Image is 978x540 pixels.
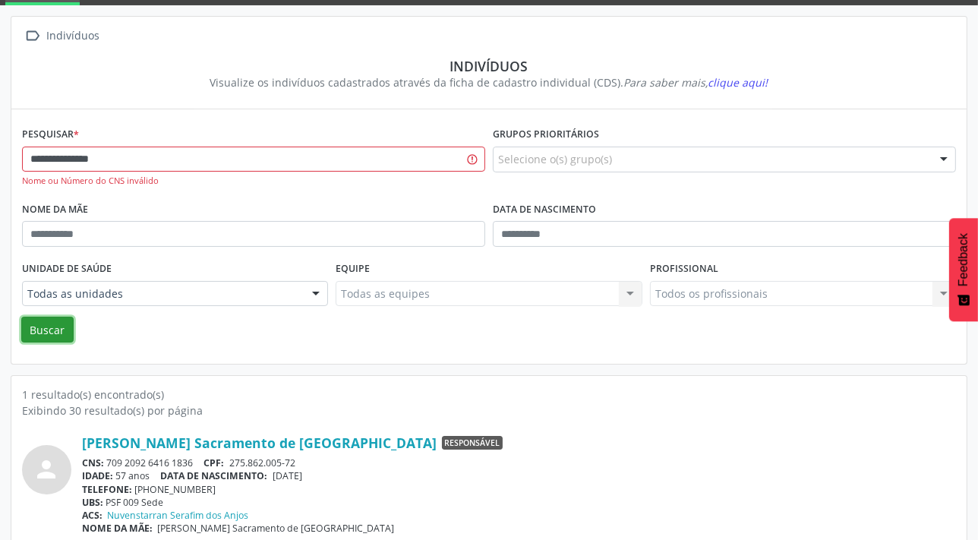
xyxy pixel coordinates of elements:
[204,456,225,469] span: CPF:
[44,25,103,47] div: Indivíduos
[158,522,395,535] span: [PERSON_NAME] Sacramento de [GEOGRAPHIC_DATA]
[22,198,88,222] label: Nome da mãe
[336,257,370,281] label: Equipe
[27,286,297,302] span: Todas as unidades
[33,58,945,74] div: Indivíduos
[82,509,103,522] span: ACS:
[22,257,112,281] label: Unidade de saúde
[82,456,956,469] div: 709 2092 6416 1836
[22,123,79,147] label: Pesquisar
[82,496,103,509] span: UBS:
[493,198,596,222] label: Data de nascimento
[498,151,612,167] span: Selecione o(s) grupo(s)
[161,469,268,482] span: DATA DE NASCIMENTO:
[82,522,153,535] span: NOME DA MÃE:
[33,74,945,90] div: Visualize os indivíduos cadastrados através da ficha de cadastro individual (CDS).
[82,496,956,509] div: PSF 009 Sede
[33,456,61,483] i: person
[82,483,132,496] span: TELEFONE:
[82,434,437,451] a: [PERSON_NAME] Sacramento de [GEOGRAPHIC_DATA]
[949,218,978,321] button: Feedback - Mostrar pesquisa
[108,509,249,522] a: Nuvenstarran Serafim dos Anjos
[22,403,956,418] div: Exibindo 30 resultado(s) por página
[82,469,956,482] div: 57 anos
[82,483,956,496] div: [PHONE_NUMBER]
[229,456,295,469] span: 275.862.005-72
[273,469,302,482] span: [DATE]
[82,469,113,482] span: IDADE:
[650,257,718,281] label: Profissional
[22,25,44,47] i: 
[22,387,956,403] div: 1 resultado(s) encontrado(s)
[442,436,503,450] span: Responsável
[624,75,768,90] i: Para saber mais,
[708,75,768,90] span: clique aqui!
[21,317,74,343] button: Buscar
[22,175,485,188] div: Nome ou Número do CNS inválido
[22,25,103,47] a:  Indivíduos
[493,123,599,147] label: Grupos prioritários
[82,456,104,469] span: CNS:
[957,233,970,286] span: Feedback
